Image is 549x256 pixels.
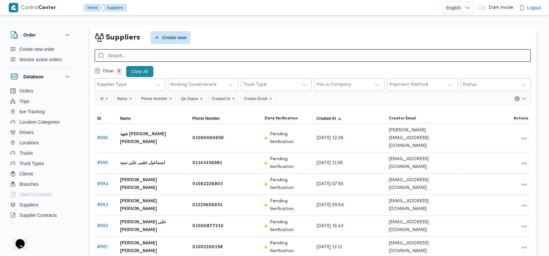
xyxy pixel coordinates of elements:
button: Trucks [8,148,74,158]
span: Id [97,95,112,102]
span: Branches [19,180,39,188]
span: Locations [19,139,39,147]
button: Create new order [8,44,74,54]
button: Phone Number [190,113,262,124]
input: Search... [95,49,531,62]
b: 01000877210 [192,222,223,230]
button: All actions [520,135,528,142]
h2: Suppliers [106,32,140,43]
button: Remove Qa Status from selection in this group [199,97,203,101]
svg: Sorted in descending order [337,116,342,121]
b: 01060060650 [192,134,224,142]
button: Created AtSorted in descending order [314,113,386,124]
button: Locations [8,138,74,148]
span: ID [97,116,101,121]
span: Monitor active orders [19,56,62,63]
button: Suppliers [8,200,74,210]
b: [PERSON_NAME] [PERSON_NAME] [120,239,187,255]
span: Phone Number [141,95,167,102]
b: شهد [PERSON_NAME] [PERSON_NAME] [120,130,187,146]
span: Created At; Sorted in descending order [316,116,336,121]
button: Open list of options [522,96,527,101]
b: 01143336981 [192,159,222,167]
button: Drivers [8,127,74,138]
button: Remove Creator Email from selection in this group [269,97,273,101]
span: Created At [212,95,230,102]
button: All actions [520,181,528,188]
b: [PERSON_NAME] [PERSON_NAME] [120,176,187,192]
button: Create new [150,31,190,44]
span: [EMAIL_ADDRESS][DOMAIN_NAME] [389,155,456,171]
p: Pending Verification [270,239,311,255]
div: Truck Type [243,82,267,87]
button: Logout [517,1,544,14]
span: Creator Email [244,95,268,102]
div: Payment Method [389,82,428,87]
b: 01062226803 [192,180,223,188]
span: Drivers [19,128,34,136]
button: Suppliers [102,4,127,12]
span: [EMAIL_ADDRESS][DOMAIN_NAME] [389,218,456,234]
a: #991 [97,245,108,249]
button: Database [10,73,71,81]
iframe: chat widget [6,230,27,250]
button: All actions [520,202,528,209]
button: Remove Name from selection in this group [129,97,133,101]
span: [DATE] 12:28 [316,134,343,142]
b: 01002200158 [192,243,223,251]
button: Order [10,31,71,39]
a: #992 [97,224,108,228]
div: Database [5,86,77,226]
button: Clients [8,169,74,179]
span: Qa Status [178,95,206,102]
button: All actions [520,223,528,230]
h3: Order [23,31,36,39]
span: [DATE] 09:04 [316,201,344,209]
span: Name [114,95,136,102]
div: Supplier Type [97,82,126,87]
span: [EMAIL_ADDRESS][DOMAIN_NAME] [389,197,456,213]
button: Devices [8,220,74,231]
span: Clients [19,170,33,178]
button: Remove Created At from selection in this group [232,97,235,101]
span: Phone Number [138,95,175,102]
span: Location Categories [19,118,60,126]
button: Location Categories [8,117,74,127]
p: 0 [116,68,122,75]
a: #994 [97,182,108,186]
span: Trucks [19,149,33,157]
span: Qa Status [181,95,198,102]
span: Logout [527,4,541,12]
b: 01225606651 [192,201,222,209]
b: اسماعيل عقبى على سيد [120,159,165,167]
span: Supplier Contracts [19,211,57,219]
b: [PERSON_NAME] على [PERSON_NAME] [120,218,187,234]
button: Remove Id from selection in this group [105,97,109,101]
button: Clear All [126,66,153,77]
p: Pending Verification [270,130,311,146]
span: [DATE] 11:09 [316,159,343,167]
a: #996 [97,136,108,140]
p: Pending Verification [270,176,311,192]
div: Order [5,44,77,67]
span: Create new order [19,45,54,53]
a: #995 [97,161,108,165]
button: Truck Types [8,158,74,169]
button: Name [117,113,190,124]
button: Supplier Contracts [8,210,74,220]
span: Truck Types [19,160,44,167]
button: Monitor active orders [8,54,74,65]
p: Pending Verification [270,218,311,234]
div: Status [463,82,477,87]
span: Phone Number [192,116,220,121]
span: Creator Email [241,95,276,102]
span: Trips [19,97,30,105]
p: Pending Verification [270,197,311,213]
span: Devices [19,222,36,229]
span: Creator Email [389,116,416,121]
h3: Database [23,73,43,81]
span: Create new [162,34,186,41]
p: Pending Verification [270,155,311,171]
button: All actions [520,244,528,251]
